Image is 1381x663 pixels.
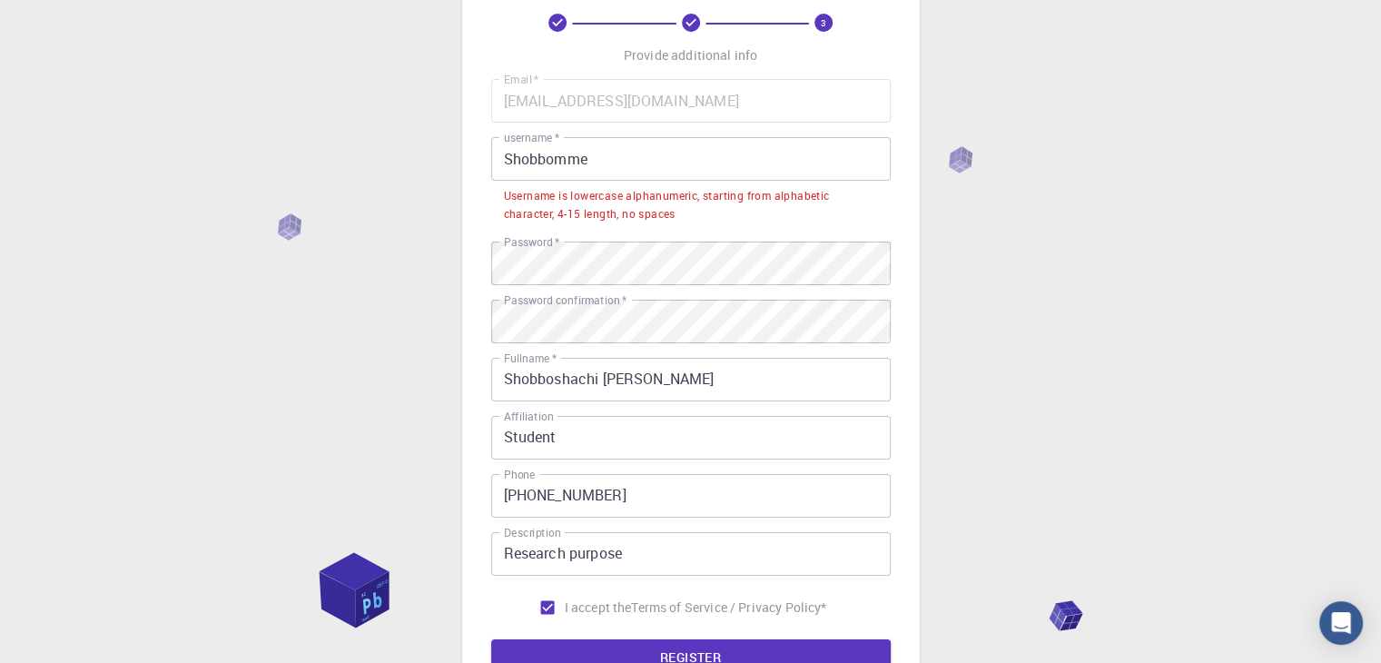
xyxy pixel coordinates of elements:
[504,292,626,308] label: Password confirmation
[504,234,559,250] label: Password
[504,187,878,223] div: Username is lowercase alphanumeric, starting from alphabetic character, 4-15 length, no spaces
[504,467,535,482] label: Phone
[1319,601,1363,645] div: Open Intercom Messenger
[504,130,559,145] label: username
[631,599,826,617] p: Terms of Service / Privacy Policy *
[624,46,757,64] p: Provide additional info
[504,72,538,87] label: Email
[821,16,826,29] text: 3
[504,351,557,366] label: Fullname
[565,599,632,617] span: I accept the
[504,525,561,540] label: Description
[504,409,553,424] label: Affiliation
[631,599,826,617] a: Terms of Service / Privacy Policy*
